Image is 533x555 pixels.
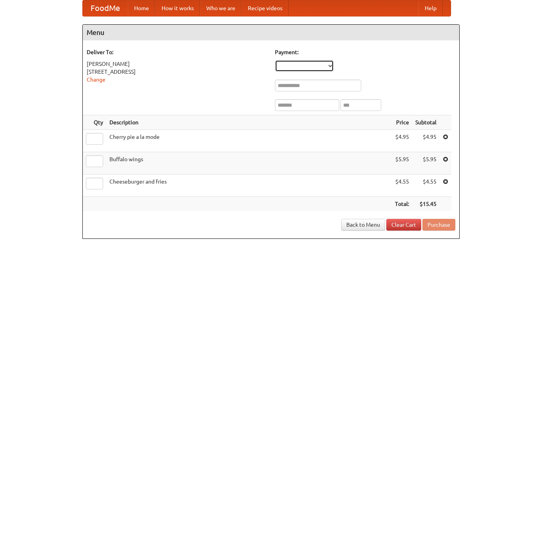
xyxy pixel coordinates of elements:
[83,115,106,130] th: Qty
[392,152,412,175] td: $5.95
[418,0,443,16] a: Help
[392,197,412,211] th: Total:
[412,197,440,211] th: $15.45
[412,115,440,130] th: Subtotal
[200,0,242,16] a: Who we are
[83,25,459,40] h4: Menu
[106,115,392,130] th: Description
[128,0,155,16] a: Home
[412,175,440,197] td: $4.55
[412,152,440,175] td: $5.95
[341,219,385,231] a: Back to Menu
[392,130,412,152] td: $4.95
[392,115,412,130] th: Price
[87,76,106,83] a: Change
[386,219,421,231] a: Clear Cart
[275,48,455,56] h5: Payment:
[422,219,455,231] button: Purchase
[87,48,267,56] h5: Deliver To:
[87,68,267,76] div: [STREET_ADDRESS]
[106,175,392,197] td: Cheeseburger and fries
[106,152,392,175] td: Buffalo wings
[242,0,289,16] a: Recipe videos
[155,0,200,16] a: How it works
[83,0,128,16] a: FoodMe
[106,130,392,152] td: Cherry pie a la mode
[392,175,412,197] td: $4.55
[87,60,267,68] div: [PERSON_NAME]
[412,130,440,152] td: $4.95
